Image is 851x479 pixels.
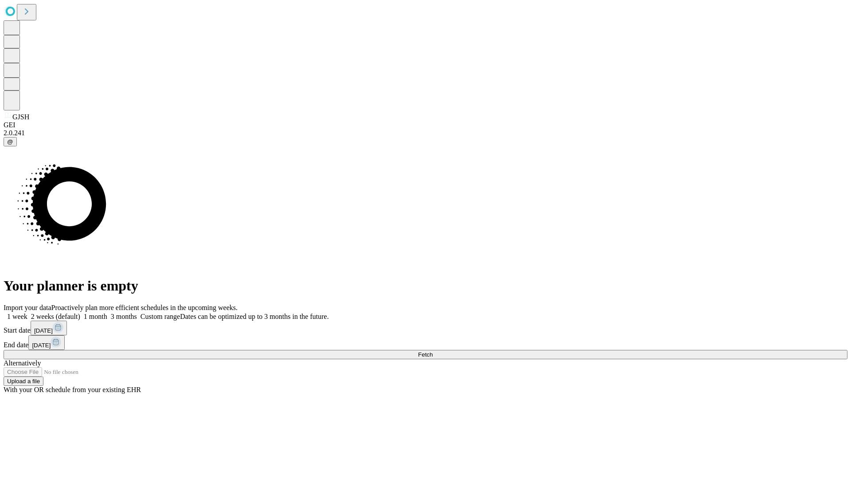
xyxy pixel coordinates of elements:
span: Proactively plan more efficient schedules in the upcoming weeks. [51,304,238,311]
button: @ [4,137,17,146]
span: [DATE] [32,342,51,349]
button: Fetch [4,350,847,359]
div: Start date [4,321,847,335]
div: End date [4,335,847,350]
span: Custom range [141,313,180,320]
button: Upload a file [4,377,43,386]
span: 3 months [111,313,137,320]
span: [DATE] [34,327,53,334]
span: Dates can be optimized up to 3 months in the future. [180,313,328,320]
div: 2.0.241 [4,129,847,137]
span: Alternatively [4,359,41,367]
span: 1 week [7,313,27,320]
button: [DATE] [31,321,67,335]
span: GJSH [12,113,29,121]
span: Import your data [4,304,51,311]
span: With your OR schedule from your existing EHR [4,386,141,393]
span: Fetch [418,351,433,358]
button: [DATE] [28,335,65,350]
span: @ [7,138,13,145]
span: 1 month [84,313,107,320]
span: 2 weeks (default) [31,313,80,320]
div: GEI [4,121,847,129]
h1: Your planner is empty [4,278,847,294]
